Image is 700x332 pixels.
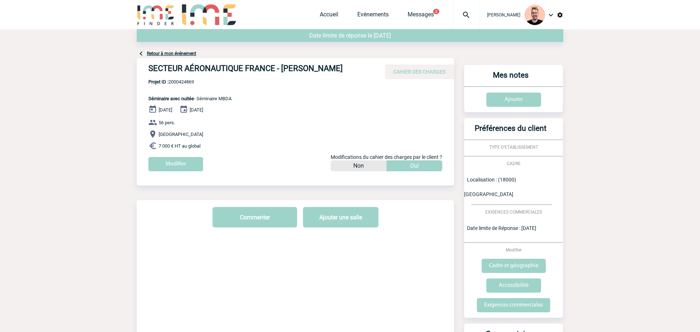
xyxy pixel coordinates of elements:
[507,161,521,166] span: CADRE
[482,259,546,273] input: Cadre et géographie
[353,160,364,171] p: Non
[489,145,538,150] span: TYPE D'ETABLISSEMENT
[148,79,232,85] span: 2000424869
[159,120,175,125] span: 56 pers.
[486,93,541,107] input: Ajouter
[159,143,201,149] span: 7 000 € HT au global
[357,11,389,21] a: Evénements
[410,160,419,171] p: Oui
[148,79,168,85] b: Projet ID :
[148,96,232,101] span: - Séminaire MBDA
[137,4,175,25] img: IME-Finder
[487,12,520,17] span: [PERSON_NAME]
[148,96,194,101] span: Séminaire avec nuitée
[464,177,516,197] span: Localisation : (18000) [GEOGRAPHIC_DATA]
[477,298,550,312] input: Exigences commerciales
[393,69,446,75] span: CAHIER DES CHARGES
[159,107,172,113] span: [DATE]
[486,278,541,293] input: Accessibilité
[190,107,203,113] span: [DATE]
[485,210,542,215] span: EXIGENCES COMMERCIALES
[331,154,442,160] span: Modifications du cahier des charges par le client ?
[147,51,196,56] a: Retour à mon événement
[408,11,434,21] a: Messages
[148,64,367,76] h4: SECTEUR AÉRONAUTIQUE FRANCE - [PERSON_NAME]
[467,225,536,231] span: Date limite de Réponse : [DATE]
[309,32,391,39] span: Date limite de réponse le [DATE]
[525,5,545,25] img: 129741-1.png
[467,124,554,140] h3: Préférences du client
[303,207,378,227] button: Ajouter une salle
[433,9,439,14] button: 2
[148,157,203,171] input: Modifier
[320,11,338,21] a: Accueil
[213,207,297,227] button: Commenter
[467,71,554,86] h3: Mes notes
[159,132,203,137] span: [GEOGRAPHIC_DATA]
[506,247,522,253] span: Modifier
